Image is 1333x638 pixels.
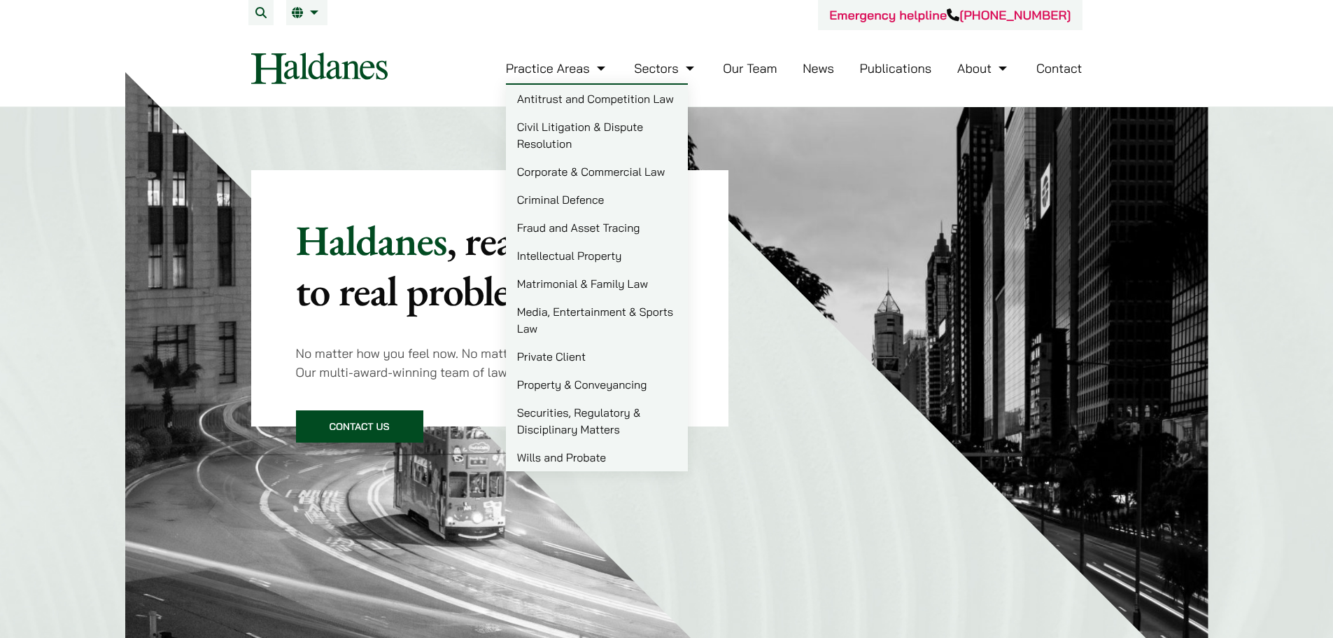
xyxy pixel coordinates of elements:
[506,398,688,443] a: Securities, Regulatory & Disciplinary Matters
[506,298,688,342] a: Media, Entertainment & Sports Law
[506,85,688,113] a: Antitrust and Competition Law
[506,158,688,186] a: Corporate & Commercial Law
[506,242,688,270] a: Intellectual Property
[296,344,684,382] p: No matter how you feel now. No matter what your legal problem is. Our multi-award-winning team of...
[506,370,688,398] a: Property & Conveyancing
[829,7,1071,23] a: Emergency helpline[PHONE_NUMBER]
[506,270,688,298] a: Matrimonial & Family Law
[1036,60,1082,76] a: Contact
[506,186,688,214] a: Criminal Defence
[634,60,697,76] a: Sectors
[860,60,932,76] a: Publications
[506,214,688,242] a: Fraud and Asset Tracing
[296,215,684,316] p: Haldanes
[723,60,777,76] a: Our Team
[296,213,679,318] mark: , real solutions to real problems
[506,443,688,471] a: Wills and Probate
[296,410,423,443] a: Contact Us
[251,53,388,84] img: Logo of Haldanes
[957,60,1010,76] a: About
[506,113,688,158] a: Civil Litigation & Dispute Resolution
[803,60,834,76] a: News
[506,342,688,370] a: Private Client
[506,60,609,76] a: Practice Areas
[292,7,322,18] a: EN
